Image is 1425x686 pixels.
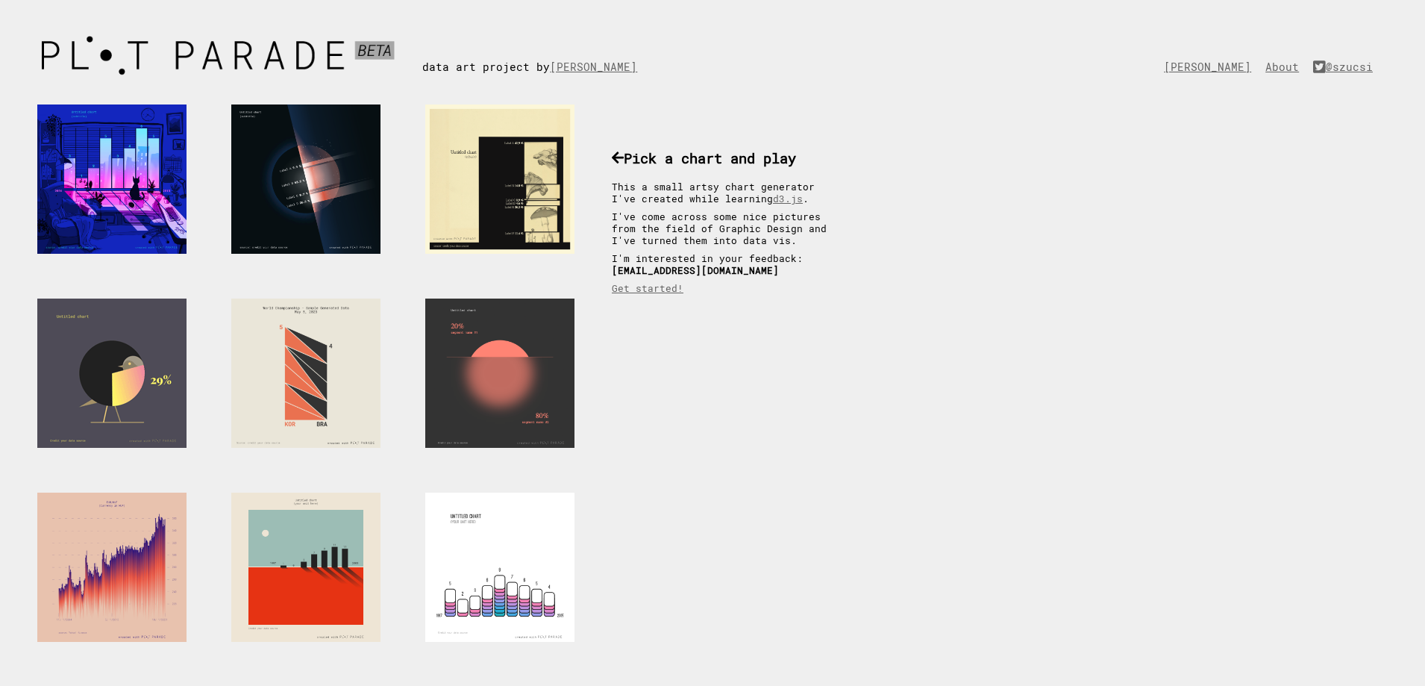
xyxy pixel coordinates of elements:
[550,60,645,74] a: [PERSON_NAME]
[612,149,843,167] h3: Pick a chart and play
[1164,60,1259,74] a: [PERSON_NAME]
[773,193,803,205] a: d3.js
[1265,60,1306,74] a: About
[612,211,843,246] p: I've come across some nice pictures from the field of Graphic Design and I've turned them into da...
[612,252,843,276] p: I'm interested in your feedback:
[422,30,660,74] div: data art project by
[612,282,683,294] a: Get started!
[1313,60,1380,74] a: @szucsi
[612,181,843,205] p: This a small artsy chart generator I've created while learning .
[612,264,779,276] b: [EMAIL_ADDRESS][DOMAIN_NAME]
